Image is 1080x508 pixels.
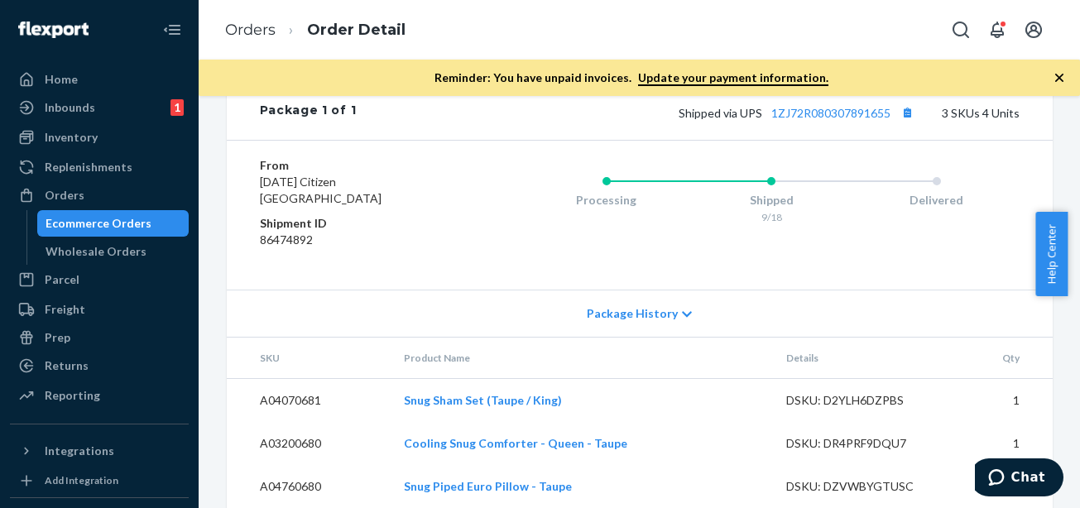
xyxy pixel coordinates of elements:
[679,106,919,120] span: Shipped via UPS
[45,473,118,487] div: Add Integration
[37,210,190,237] a: Ecommerce Orders
[1035,212,1068,296] button: Help Center
[170,99,184,116] div: 1
[854,192,1020,208] div: Delivered
[225,21,276,39] a: Orders
[638,70,828,86] a: Update your payment information.
[10,324,189,351] a: Prep
[356,102,1019,123] div: 3 SKUs 4 Units
[260,157,458,174] dt: From
[524,192,689,208] div: Processing
[786,435,942,452] div: DSKU: DR4PRF9DQU7
[786,392,942,409] div: DSKU: D2YLH6DZPBS
[46,215,151,232] div: Ecommerce Orders
[307,21,406,39] a: Order Detail
[434,69,828,86] p: Reminder: You have unpaid invoices.
[10,182,189,208] a: Orders
[10,154,189,180] a: Replenishments
[227,465,391,508] td: A04760680
[156,13,189,46] button: Close Navigation
[587,305,678,322] span: Package History
[689,192,854,208] div: Shipped
[45,387,100,404] div: Reporting
[404,479,572,493] a: Snug Piped Euro Pillow - Taupe
[955,422,1053,465] td: 1
[45,159,132,175] div: Replenishments
[1017,13,1050,46] button: Open account menu
[786,478,942,495] div: DSKU: DZVWBYGTUSC
[37,238,190,265] a: Wholesale Orders
[212,6,419,55] ol: breadcrumbs
[45,71,78,88] div: Home
[10,471,189,491] a: Add Integration
[45,443,114,459] div: Integrations
[45,357,89,374] div: Returns
[10,124,189,151] a: Inventory
[391,338,773,379] th: Product Name
[10,296,189,323] a: Freight
[10,382,189,409] a: Reporting
[981,13,1014,46] button: Open notifications
[955,338,1053,379] th: Qty
[260,232,458,248] dd: 86474892
[773,338,955,379] th: Details
[45,329,70,346] div: Prep
[955,379,1053,423] td: 1
[404,393,562,407] a: Snug Sham Set (Taupe / King)
[260,102,357,123] div: Package 1 of 1
[10,352,189,379] a: Returns
[689,210,854,224] div: 9/18
[10,438,189,464] button: Integrations
[45,129,98,146] div: Inventory
[45,187,84,204] div: Orders
[260,175,382,205] span: [DATE] Citizen [GEOGRAPHIC_DATA]
[227,338,391,379] th: SKU
[10,266,189,293] a: Parcel
[45,301,85,318] div: Freight
[404,436,627,450] a: Cooling Snug Comforter - Queen - Taupe
[944,13,977,46] button: Open Search Box
[227,422,391,465] td: A03200680
[771,106,890,120] a: 1ZJ72R080307891655
[45,271,79,288] div: Parcel
[227,379,391,423] td: A04070681
[10,94,189,121] a: Inbounds1
[45,99,95,116] div: Inbounds
[897,102,919,123] button: Copy tracking number
[46,243,146,260] div: Wholesale Orders
[260,215,458,232] dt: Shipment ID
[975,458,1063,500] iframe: Abre un widget desde donde se puede chatear con uno de los agentes
[18,22,89,38] img: Flexport logo
[10,66,189,93] a: Home
[955,465,1053,508] td: 2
